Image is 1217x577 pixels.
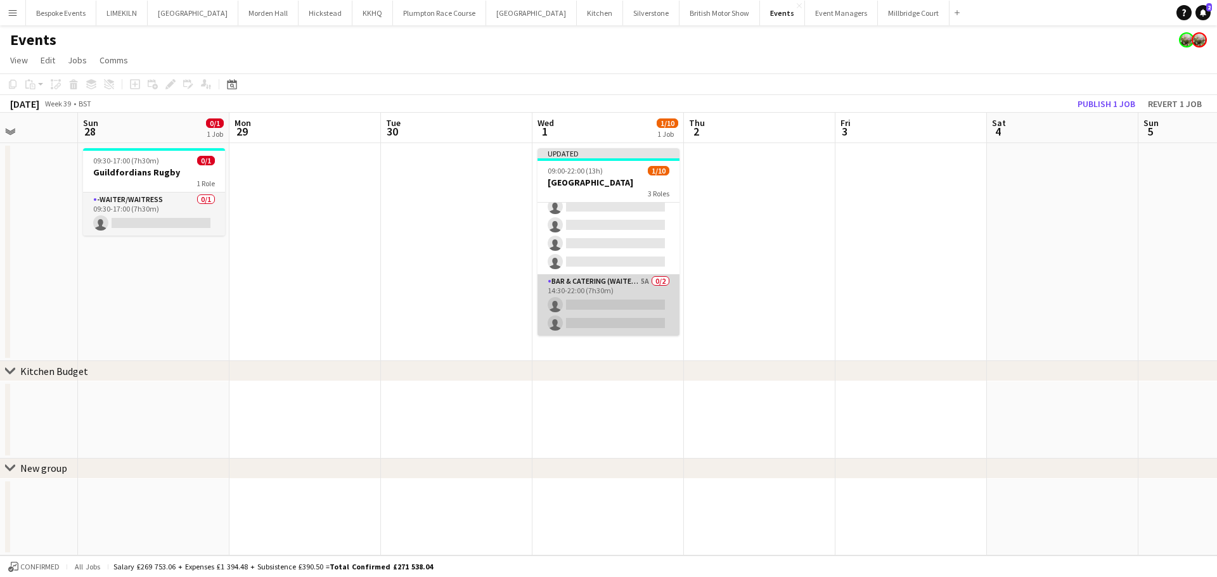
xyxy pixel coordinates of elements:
[42,99,74,108] span: Week 39
[538,274,679,336] app-card-role: Bar & Catering (Waiter / waitress)5A0/214:30-22:00 (7h30m)
[1143,117,1159,129] span: Sun
[235,117,251,129] span: Mon
[26,1,96,25] button: Bespoke Events
[1072,96,1140,112] button: Publish 1 job
[83,167,225,178] h3: Guildfordians Rugby
[393,1,486,25] button: Plumpton Race Course
[486,1,577,25] button: [GEOGRAPHIC_DATA]
[992,117,1006,129] span: Sat
[657,118,678,128] span: 1/10
[1142,124,1159,139] span: 5
[330,562,433,571] span: Total Confirmed £271 538.04
[100,54,128,66] span: Comms
[878,1,950,25] button: Millbridge Court
[657,129,678,139] div: 1 Job
[689,117,705,129] span: Thu
[20,365,88,377] div: Kitchen Budget
[83,193,225,236] app-card-role: -Waiter/Waitress0/109:30-17:00 (7h30m)
[233,124,251,139] span: 29
[94,52,133,68] a: Comms
[648,166,669,175] span: 1/10
[63,52,92,68] a: Jobs
[96,1,148,25] button: LIMEKILN
[79,99,91,108] div: BST
[20,462,67,474] div: New group
[384,124,401,139] span: 30
[538,148,679,336] app-job-card: Updated09:00-22:00 (13h)1/10[GEOGRAPHIC_DATA]3 RolesBar & Catering (Waiter / waitress)5A0/613:00-...
[10,54,28,66] span: View
[1192,32,1207,48] app-user-avatar: Staffing Manager
[20,562,60,571] span: Confirmed
[83,148,225,236] app-job-card: 09:30-17:00 (7h30m)0/1Guildfordians Rugby1 Role-Waiter/Waitress0/109:30-17:00 (7h30m)
[238,1,299,25] button: Morden Hall
[839,124,851,139] span: 3
[1195,5,1211,20] a: 2
[197,156,215,165] span: 0/1
[760,1,805,25] button: Events
[538,177,679,188] h3: [GEOGRAPHIC_DATA]
[623,1,679,25] button: Silverstone
[548,166,603,175] span: 09:00-22:00 (13h)
[840,117,851,129] span: Fri
[299,1,352,25] button: Hickstead
[805,1,878,25] button: Event Managers
[679,1,760,25] button: British Motor Show
[10,30,56,49] h1: Events
[10,98,39,110] div: [DATE]
[6,560,61,574] button: Confirmed
[83,117,98,129] span: Sun
[648,189,669,198] span: 3 Roles
[538,117,554,129] span: Wed
[386,117,401,129] span: Tue
[113,562,433,571] div: Salary £269 753.06 + Expenses £1 394.48 + Subsistence £390.50 =
[207,129,223,139] div: 1 Job
[1206,3,1212,11] span: 2
[206,118,224,128] span: 0/1
[148,1,238,25] button: [GEOGRAPHIC_DATA]
[68,54,87,66] span: Jobs
[990,124,1006,139] span: 4
[5,52,33,68] a: View
[577,1,623,25] button: Kitchen
[81,124,98,139] span: 28
[536,124,554,139] span: 1
[687,124,705,139] span: 2
[352,1,393,25] button: KKHQ
[1143,96,1207,112] button: Revert 1 job
[41,54,55,66] span: Edit
[72,562,103,571] span: All jobs
[538,139,679,274] app-card-role: Bar & Catering (Waiter / waitress)5A0/613:00-20:30 (7h30m)
[35,52,60,68] a: Edit
[93,156,159,165] span: 09:30-17:00 (7h30m)
[538,148,679,158] div: Updated
[1179,32,1194,48] app-user-avatar: Staffing Manager
[196,179,215,188] span: 1 Role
